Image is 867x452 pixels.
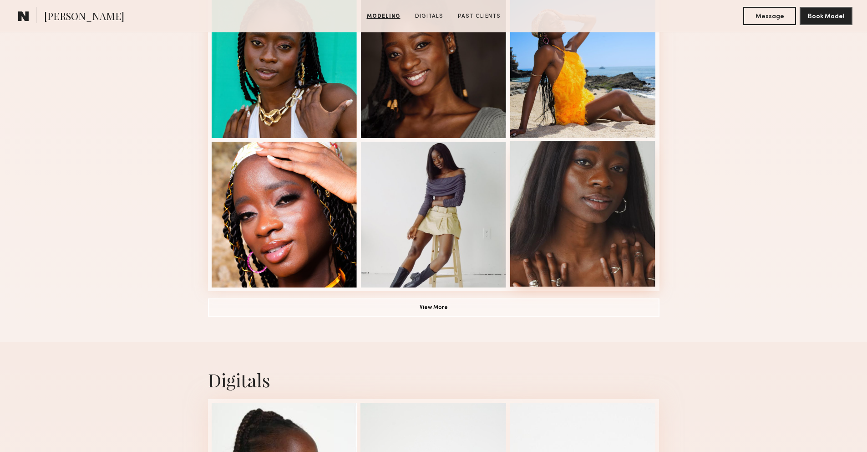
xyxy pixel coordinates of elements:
[800,7,852,25] button: Book Model
[44,9,124,25] span: [PERSON_NAME]
[208,298,659,317] button: View More
[454,12,504,21] a: Past Clients
[411,12,447,21] a: Digitals
[800,12,852,20] a: Book Model
[363,12,404,21] a: Modeling
[208,368,659,392] div: Digitals
[743,7,796,25] button: Message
